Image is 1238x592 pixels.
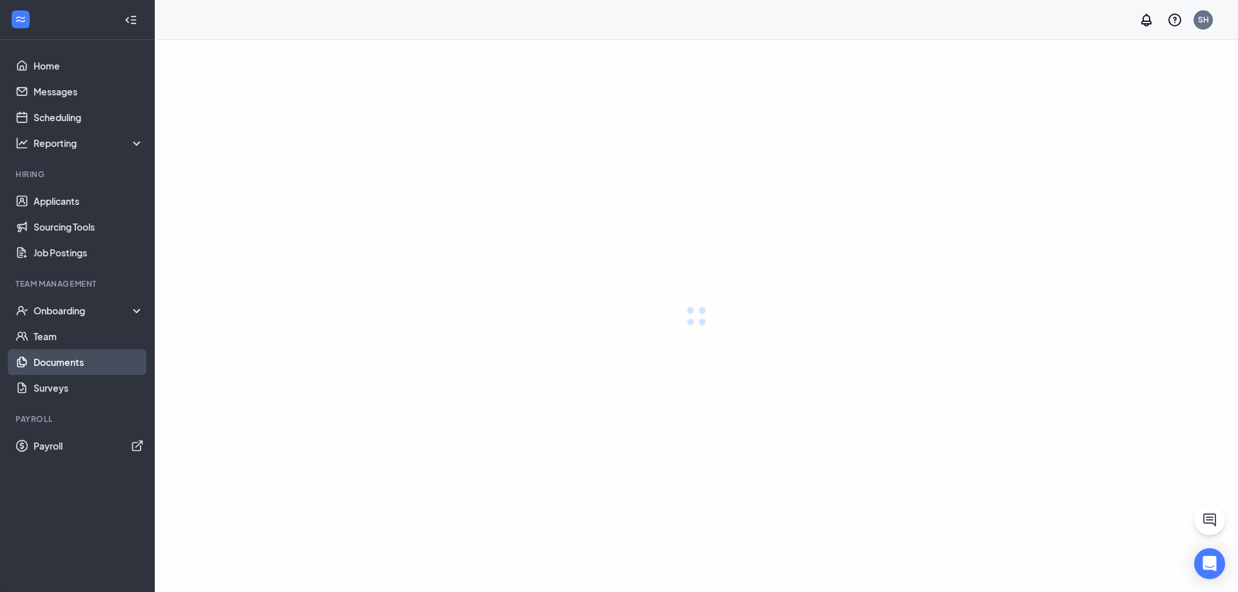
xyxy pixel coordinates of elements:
svg: Analysis [15,137,28,149]
div: Hiring [15,169,141,180]
svg: ChatActive [1202,512,1217,528]
a: Surveys [34,375,144,401]
a: Documents [34,349,144,375]
a: Team [34,323,144,349]
div: Payroll [15,414,141,425]
svg: Notifications [1139,12,1154,28]
svg: UserCheck [15,304,28,317]
a: Scheduling [34,104,144,130]
a: Sourcing Tools [34,214,144,240]
a: Applicants [34,188,144,214]
div: Reporting [34,137,144,149]
div: Team Management [15,278,141,289]
a: Job Postings [34,240,144,265]
a: Home [34,53,144,79]
a: PayrollExternalLink [34,433,144,459]
button: ChatActive [1194,504,1225,535]
svg: WorkstreamLogo [14,13,27,26]
div: Open Intercom Messenger [1194,548,1225,579]
div: SH [1198,14,1209,25]
svg: Collapse [124,14,137,26]
svg: QuestionInfo [1167,12,1183,28]
div: Onboarding [34,304,144,317]
a: Messages [34,79,144,104]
